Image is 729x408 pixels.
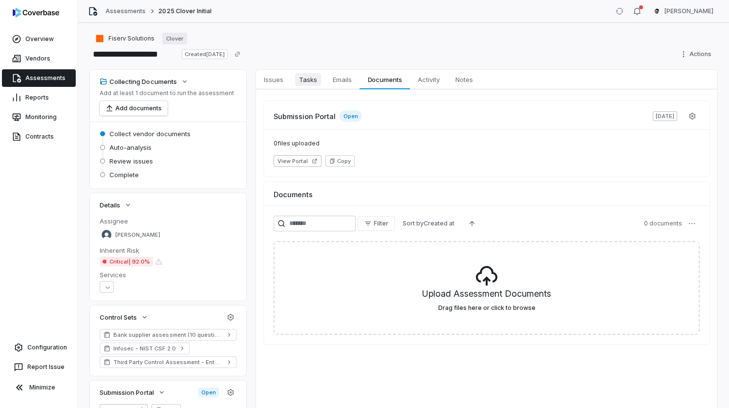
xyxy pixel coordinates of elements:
a: Overview [2,30,76,48]
span: [PERSON_NAME] [115,231,160,239]
img: logo-D7KZi-bG.svg [13,8,59,18]
button: Add documents [100,101,168,116]
button: Collecting Documents [97,73,192,90]
button: View Portal [274,155,322,167]
a: Contracts [2,128,76,145]
button: Submission Portal [97,384,169,401]
a: Vendors [2,50,76,67]
p: Add at least 1 document to run the assessment [100,89,234,97]
a: Clover [162,33,187,44]
dt: Inherent Risk [100,246,236,255]
button: Minimize [4,378,74,397]
span: 0 documents [644,220,682,227]
button: Sort byCreated at [397,216,460,231]
span: Infosec - NIST CSF 2.0 [113,345,176,352]
a: Assessments [106,7,146,15]
span: Details [100,201,120,209]
button: Copy link [229,45,246,63]
button: Filter [358,216,395,231]
a: Bank supplier assessment (10 questions, [DATE]) [100,329,236,341]
button: Control Sets [97,308,151,326]
button: Gus Cuddy avatar[PERSON_NAME] [647,4,719,19]
span: [DATE] [653,111,677,121]
span: Issues [260,73,287,86]
a: Monitoring [2,108,76,126]
dt: Services [100,270,236,279]
span: Fiserv Solutions [108,35,154,42]
span: Submission Portal [100,388,154,397]
span: Tasks [295,73,321,86]
svg: Ascending [468,220,476,227]
span: Open [198,388,219,397]
div: Collecting Documents [100,77,177,86]
img: Brian Ball avatar [102,230,111,240]
h5: Upload Assessment Documents [422,287,551,304]
span: Critical | 92.0% [100,257,153,266]
a: Third Party Control Assessment - Enterprise [100,356,236,368]
button: Details [97,196,135,214]
button: Actions [677,47,717,61]
span: Activity [414,73,444,86]
span: Notes [451,73,477,86]
span: Created [DATE] [182,49,228,59]
dt: Assignee [100,217,236,225]
span: Documents [274,189,313,200]
span: [PERSON_NAME] [665,7,713,15]
span: 0 files uploaded [274,140,700,147]
button: Report Issue [4,358,74,376]
span: Documents [364,73,406,86]
a: Reports [2,89,76,106]
span: Open [340,110,362,122]
button: Copy [325,155,355,167]
span: Control Sets [100,313,137,322]
label: Drag files here or click to browse [438,304,536,312]
span: Collect vendor documents [109,129,191,138]
a: Assessments [2,69,76,87]
a: Configuration [4,339,74,356]
button: Ascending [462,216,482,231]
span: Review issues [109,157,153,165]
button: https://fiserv.com/en.html/Fiserv Solutions [92,30,157,47]
span: Third Party Control Assessment - Enterprise [113,358,223,366]
span: Filter [374,220,388,227]
span: Auto-analysis [109,143,151,152]
img: Gus Cuddy avatar [653,7,661,15]
a: Infosec - NIST CSF 2.0 [100,343,190,354]
span: Bank supplier assessment (10 questions, [DATE]) [113,331,223,339]
span: Emails [329,73,356,86]
span: 2025 Clover Initial [158,7,212,15]
span: Complete [109,170,139,179]
span: Submission Portal [274,111,336,122]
